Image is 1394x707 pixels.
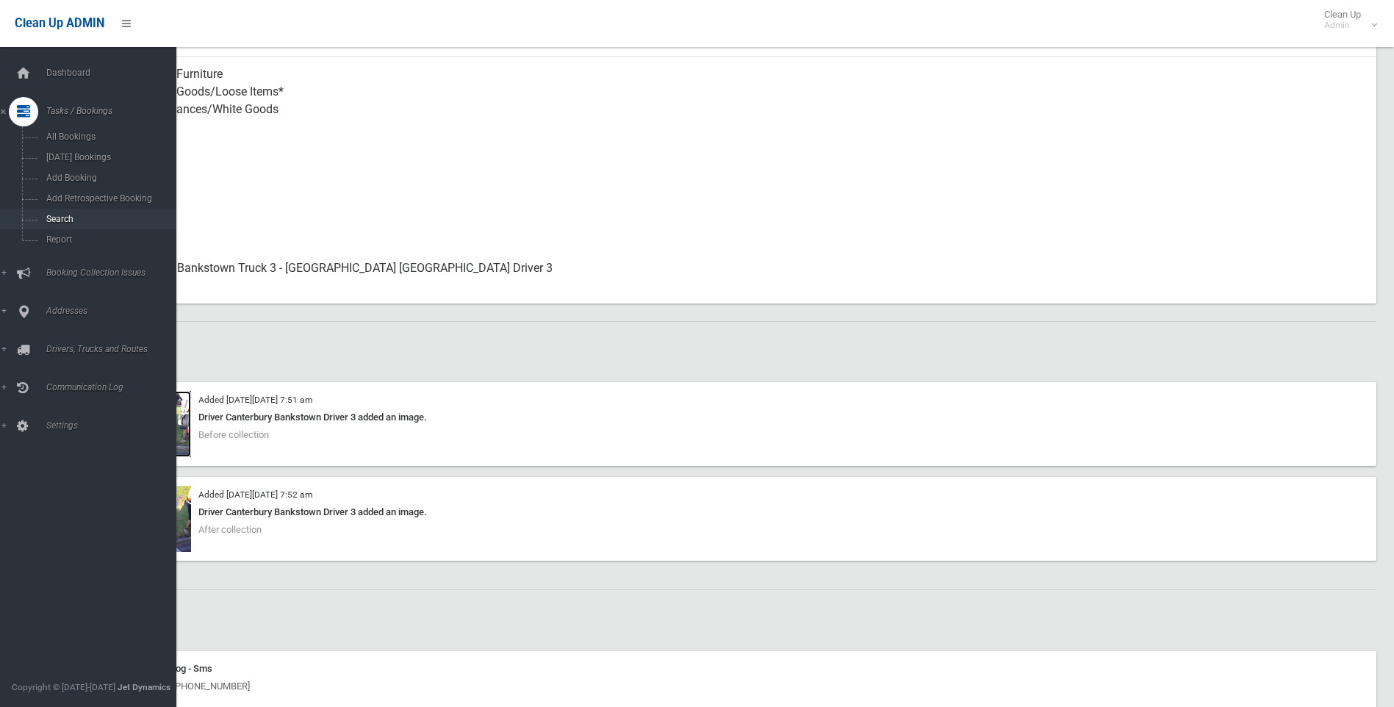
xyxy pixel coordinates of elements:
[42,132,175,142] span: All Bookings
[198,429,269,440] span: Before collection
[103,660,1368,678] div: Communication Log - Sms
[42,214,175,224] span: Search
[15,16,104,30] span: Clean Up ADMIN
[12,682,115,692] span: Copyright © [DATE]-[DATE]
[103,503,1368,521] div: Driver Canterbury Bankstown Driver 3 added an image.
[42,152,175,162] span: [DATE] Bookings
[1317,9,1376,31] span: Clean Up
[65,608,1376,627] h2: History
[42,68,187,78] span: Dashboard
[42,193,175,204] span: Add Retrospective Booking
[42,306,187,316] span: Addresses
[118,171,1365,189] small: Oversized
[42,420,187,431] span: Settings
[118,198,1365,251] div: Collected
[118,57,1365,145] div: Household Furniture Household Goods/Loose Items* Metal Appliances/White Goods
[1324,20,1361,31] small: Admin
[198,524,262,535] span: After collection
[65,340,1376,359] h2: Images
[103,409,1368,426] div: Driver Canterbury Bankstown Driver 3 added an image.
[118,682,170,692] strong: Jet Dynamics
[42,344,187,354] span: Drivers, Trucks and Routes
[42,173,175,183] span: Add Booking
[118,251,1365,304] div: Canterbury Bankstown Truck 3 - [GEOGRAPHIC_DATA] [GEOGRAPHIC_DATA] Driver 3
[42,382,187,392] span: Communication Log
[118,277,1365,295] small: Assigned To
[42,106,187,116] span: Tasks / Bookings
[118,145,1365,198] div: No
[103,678,1368,695] div: [DATE] 7:52 am - [PHONE_NUMBER]
[118,224,1365,242] small: Status
[118,118,1365,136] small: Items
[198,395,312,405] small: Added [DATE][DATE] 7:51 am
[42,234,175,245] span: Report
[42,268,187,278] span: Booking Collection Issues
[198,489,312,500] small: Added [DATE][DATE] 7:52 am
